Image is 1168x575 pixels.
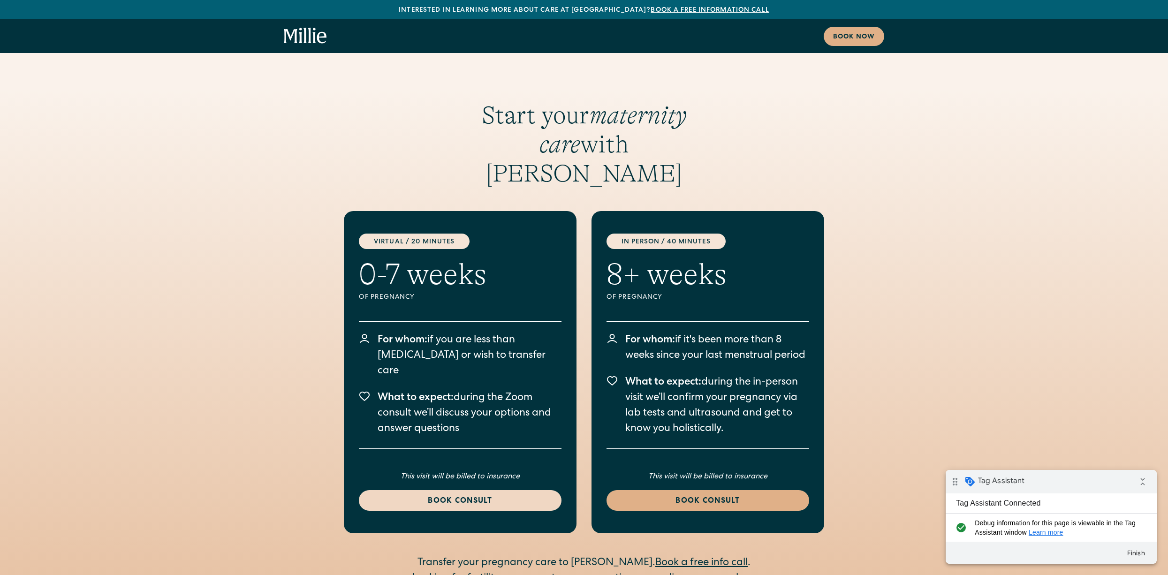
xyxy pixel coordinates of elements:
[401,473,520,481] em: This visit will be billed to insurance
[625,375,809,437] p: during the in-person visit we’ll confirm your pregnancy via lab tests and ultrasound and get to k...
[359,257,486,293] h2: 0-7 weeks
[625,335,675,346] span: For whom:
[625,378,701,388] span: What to expect:
[359,293,486,303] div: Of pregnancy
[32,6,79,15] span: Tag Assistant
[404,556,764,571] div: Transfer your pregnancy care to [PERSON_NAME]. .
[833,32,875,42] div: Book now
[29,48,196,67] span: Debug information for this page is viewable in the Tag Assistant window
[174,75,207,91] button: Finish
[655,558,748,568] a: Book a free info call
[444,101,724,189] h3: Start your with [PERSON_NAME]
[378,393,454,403] span: What to expect:
[284,28,327,45] a: home
[370,496,550,507] div: Book consult
[607,490,809,511] a: Book consult
[607,257,727,293] h2: 8+ weeks
[539,101,687,159] em: maternity care
[824,27,884,46] a: Book now
[625,333,809,364] p: if it's been more than 8 weeks since your last menstrual period
[188,2,206,21] i: Collapse debug badge
[618,496,798,507] div: Book consult
[8,48,23,67] i: check_circle
[359,234,470,249] div: Virtual / 20 Minutes
[378,335,427,346] span: For whom:
[378,391,561,437] p: during the Zoom consult we’ll discuss your options and answer questions
[607,234,726,249] div: in person / 40 minutes
[607,293,727,303] div: Of pregnancy
[83,59,118,66] a: Learn more
[378,333,561,379] p: if you are less than [MEDICAL_DATA] or wish to transfer care
[359,490,561,511] a: Book consult
[651,7,769,14] a: Book a free information call
[648,473,767,481] em: This visit will be billed to insurance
